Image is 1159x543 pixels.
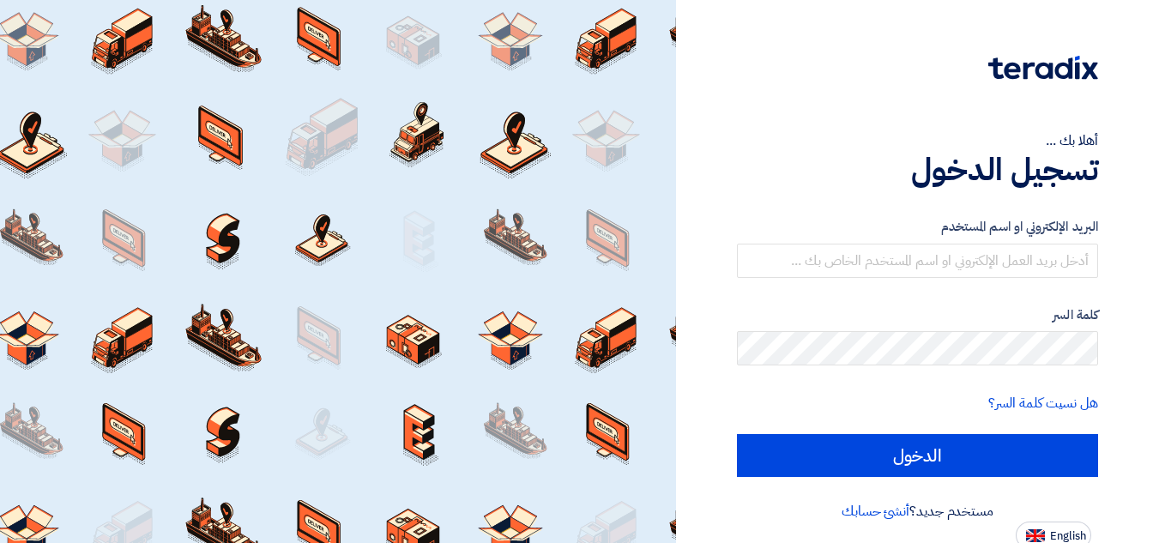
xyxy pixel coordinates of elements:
[737,217,1098,237] label: البريد الإلكتروني او اسم المستخدم
[737,305,1098,325] label: كلمة السر
[737,434,1098,477] input: الدخول
[988,393,1098,413] a: هل نسيت كلمة السر؟
[1050,530,1086,542] span: English
[737,130,1098,151] div: أهلا بك ...
[842,501,909,522] a: أنشئ حسابك
[1026,529,1045,542] img: en-US.png
[737,501,1098,522] div: مستخدم جديد؟
[737,151,1098,189] h1: تسجيل الدخول
[737,244,1098,278] input: أدخل بريد العمل الإلكتروني او اسم المستخدم الخاص بك ...
[988,56,1098,80] img: Teradix logo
